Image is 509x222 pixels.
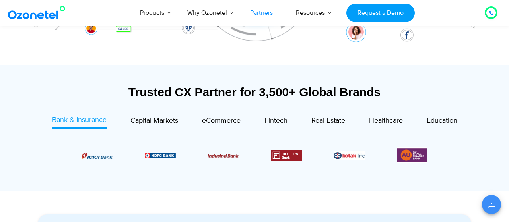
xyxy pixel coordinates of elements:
[311,116,345,125] span: Real Estate
[427,116,457,125] span: Education
[82,147,427,163] div: Image Carousel
[82,153,113,159] img: Picture8.png
[208,151,239,160] div: 3 / 6
[130,116,178,125] span: Capital Markets
[346,4,414,22] a: Request a Demo
[52,115,107,129] a: Bank & Insurance
[334,151,365,160] img: Picture26.jpg
[397,147,428,163] img: Picture13.png
[82,151,113,160] div: 1 / 6
[271,150,302,161] div: 4 / 6
[397,147,428,163] div: 6 / 6
[369,116,403,125] span: Healthcare
[52,116,107,124] span: Bank & Insurance
[202,115,241,129] a: eCommerce
[145,151,176,160] div: 2 / 6
[264,115,288,129] a: Fintech
[130,115,178,129] a: Capital Markets
[208,154,239,157] img: Picture10.png
[482,195,501,214] button: Open chat
[427,115,457,129] a: Education
[38,85,471,99] div: Trusted CX Partner for 3,500+ Global Brands
[311,115,345,129] a: Real Estate
[271,150,302,161] img: Picture12.png
[202,116,241,125] span: eCommerce
[145,153,176,158] img: Picture9.png
[369,115,403,129] a: Healthcare
[334,151,365,160] div: 5 / 6
[264,116,288,125] span: Fintech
